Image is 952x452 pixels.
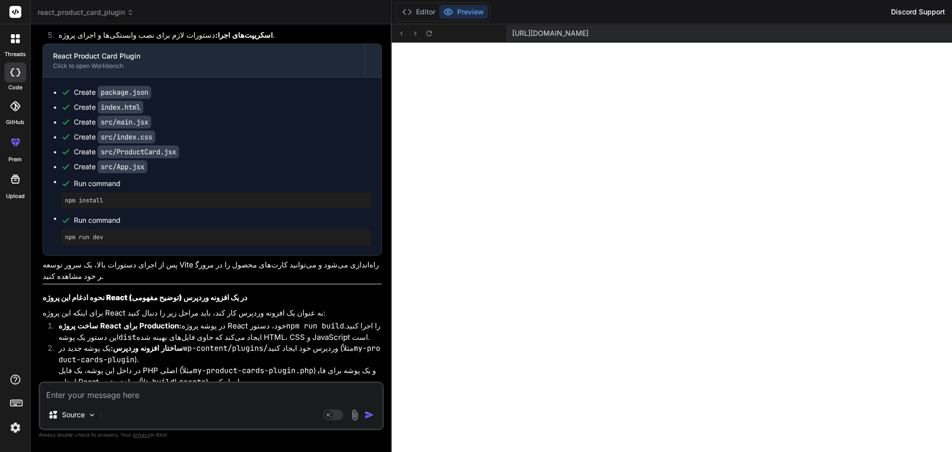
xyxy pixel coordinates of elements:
strong: ساختار افزونه وردپرس: [111,343,183,353]
code: src/main.jsx [98,116,151,129]
p: Always double-check its answers. Your in Bind [39,430,384,440]
code: index.html [98,101,143,114]
div: Create [74,162,147,172]
div: Create [74,102,143,112]
span: [URL][DOMAIN_NAME] [512,28,589,38]
div: Create [74,132,155,142]
code: my-product-cards-plugin.php [193,366,313,376]
code: package.json [98,86,151,99]
p: Source [62,410,85,420]
code: src/ProductCard.jsx [98,145,179,158]
code: assets [179,377,206,387]
div: Create [74,87,151,97]
code: npm run build [286,321,344,331]
p: یک پوشه جدید در وردپرس خود ایجاد کنید (مثلاً ). در داخل این پوشه، یک فایل PHP اصلی (مثلاً ) و یک ... [59,343,382,410]
div: React Product Card Plugin [53,51,355,61]
code: dist [119,332,136,342]
img: attachment [349,409,360,421]
div: Discord Support [885,4,951,20]
code: src/index.css [98,130,155,143]
code: build [152,377,175,387]
strong: ساخت پروژه React برای Production: [59,321,181,330]
button: Editor [398,5,439,19]
div: Create [74,147,179,157]
label: code [8,83,22,92]
span: Run command [74,179,371,189]
code: wp-content/plugins/ [183,343,268,353]
div: Click to open Workbench [53,62,355,70]
pre: npm install [65,196,367,204]
label: Upload [6,192,25,200]
button: React Product Card PluginClick to open Workbench [43,44,365,77]
pre: npm run dev [65,233,367,241]
button: Preview [439,5,488,19]
label: GitHub [6,118,24,127]
label: threads [4,50,26,59]
code: my-product-cards-plugin [59,343,380,365]
img: settings [7,419,24,436]
span: privacy [133,432,151,438]
p: در پوشه پروژه React خود، دستور را اجرا کنید. این دستور یک پوشه ایجاد می‌کند که حاوی فایل‌های بهین... [59,321,382,343]
label: prem [8,155,22,164]
div: Create [74,117,151,127]
img: Pick Models [88,411,96,419]
strong: اسکریپت‌های اجرا: [215,30,273,40]
code: src/App.jsx [98,160,147,173]
p: برای اینکه این پروژه React به عنوان یک افزونه وردپرس کار کند، باید مراحل زیر را دنبال کنید: [43,308,382,319]
img: icon [364,410,374,420]
span: Run command [74,215,371,225]
strong: نحوه ادغام این پروژه React در یک افزونه وردپرس (توضیح مفهومی) [43,293,247,302]
li: دستورات لازم برای نصب وابستگی‌ها و اجرای پروژه. [51,30,382,44]
span: react_product_card_plugin [38,7,134,17]
p: پس از اجرای دستورات بالا، یک سرور توسعه Vite راه‌اندازی می‌شود و می‌توانید کارت‌های محصول را در م... [43,259,382,282]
